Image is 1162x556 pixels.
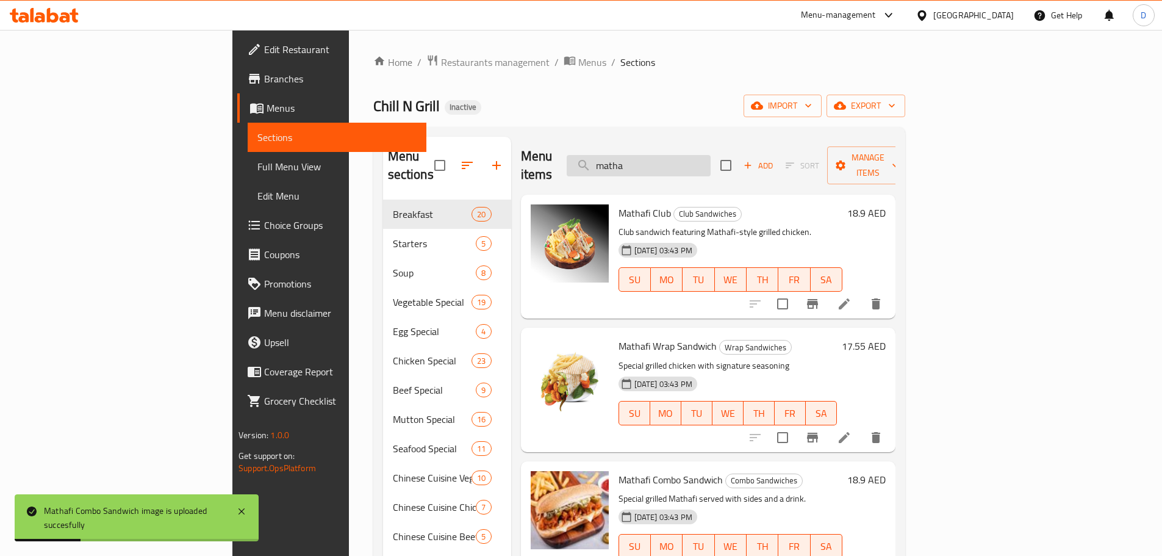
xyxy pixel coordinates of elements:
[619,358,837,374] p: Special grilled chicken with signature seasoning
[836,98,895,114] span: export
[783,538,805,555] span: FR
[656,271,678,289] span: MO
[393,236,476,251] span: Starters
[237,211,426,240] a: Choice Groups
[383,375,511,405] div: Beef Special9
[393,529,476,544] span: Chinese Cuisine Beef
[237,269,426,298] a: Promotions
[686,405,708,422] span: TU
[655,405,676,422] span: MO
[619,267,651,292] button: SU
[683,267,714,292] button: TU
[267,101,417,115] span: Menus
[629,245,697,256] span: [DATE] 03:43 PM
[476,502,490,513] span: 7
[778,267,810,292] button: FR
[780,405,801,422] span: FR
[531,471,609,549] img: Mathafi Combo Sandwich
[564,54,606,70] a: Menus
[445,102,481,112] span: Inactive
[619,491,842,507] p: Special grilled Mathafi served with sides and a drink.
[554,55,559,70] li: /
[383,229,511,258] div: Starters5
[373,92,440,120] span: Chill N Grill
[472,209,490,220] span: 20
[383,346,511,375] div: Chicken Special23
[476,238,490,250] span: 5
[476,326,490,338] span: 4
[624,271,646,289] span: SU
[393,441,472,456] span: Seafood Special
[811,405,832,422] span: SA
[472,414,490,425] span: 16
[257,159,417,174] span: Full Menu View
[237,386,426,416] a: Grocery Checklist
[383,493,511,522] div: Chinese Cuisine Chicken7
[476,529,491,544] div: items
[248,152,426,181] a: Full Menu View
[264,276,417,291] span: Promotions
[393,353,472,368] span: Chicken Special
[720,341,791,355] span: Wrap Sandwiches
[578,55,606,70] span: Menus
[264,218,417,233] span: Choice Groups
[476,500,491,514] div: items
[472,443,490,455] span: 11
[798,423,827,452] button: Branch-specific-item
[237,93,426,123] a: Menus
[798,289,827,319] button: Branch-specific-item
[383,287,511,317] div: Vegetable Special19
[476,267,490,279] span: 8
[383,463,511,493] div: Chinese Cuisine Vegtable10
[687,538,709,555] span: TU
[237,240,426,269] a: Coupons
[248,181,426,211] a: Edit Menu
[393,412,472,427] span: Mutton Special
[270,427,289,443] span: 1.0.0
[847,204,886,222] h6: 18.9 AED
[753,98,812,114] span: import
[393,500,476,514] span: Chinese Cuisine Chicken
[720,271,742,289] span: WE
[748,405,770,422] span: TH
[393,295,472,309] span: Vegetable Special
[531,204,609,283] img: Mathafi Club
[264,394,417,408] span: Grocery Checklist
[681,401,712,425] button: TU
[837,430,852,445] a: Edit menu item
[393,265,476,280] span: Soup
[264,247,417,262] span: Coupons
[472,412,491,427] div: items
[816,271,837,289] span: SA
[521,147,553,184] h2: Menu items
[476,531,490,543] span: 5
[720,538,742,555] span: WE
[619,337,717,355] span: Mathafi Wrap Sandwich
[472,441,491,456] div: items
[861,289,891,319] button: delete
[531,338,609,416] img: Mathafi Wrap Sandwich
[237,298,426,328] a: Menu disclaimer
[238,460,316,476] a: Support.OpsPlatform
[827,95,905,117] button: export
[383,405,511,434] div: Mutton Special16
[393,383,476,397] span: Beef Special
[717,405,739,422] span: WE
[383,258,511,287] div: Soup8
[264,335,417,350] span: Upsell
[842,338,886,355] h6: 17.55 AED
[620,55,655,70] span: Sections
[619,401,650,425] button: SU
[237,357,426,386] a: Coverage Report
[715,267,747,292] button: WE
[770,425,795,450] span: Select to update
[237,64,426,93] a: Branches
[751,271,773,289] span: TH
[257,189,417,203] span: Edit Menu
[744,95,822,117] button: import
[472,355,490,367] span: 23
[619,204,671,222] span: Mathafi Club
[629,511,697,523] span: [DATE] 03:43 PM
[567,155,711,176] input: search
